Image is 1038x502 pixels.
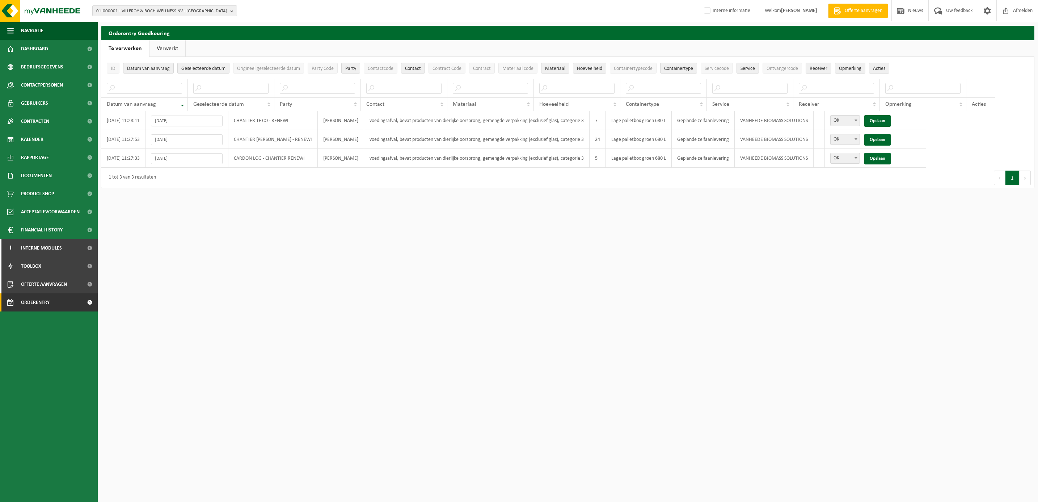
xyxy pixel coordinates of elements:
[1005,171,1020,185] button: 1
[705,66,729,71] span: Servicecode
[111,66,115,71] span: ID
[280,101,292,107] span: Party
[21,221,63,239] span: Financial History
[864,115,891,127] a: Opslaan
[228,111,318,130] td: CHANTIER TF CO - RENEWI
[864,153,891,164] a: Opslaan
[541,63,569,74] button: MateriaalMateriaal: Activate to sort
[885,101,912,107] span: Opmerking
[21,76,63,94] span: Contactpersonen
[228,149,318,168] td: CARDON LOG - CHANTIER RENEWI
[660,63,697,74] button: ContainertypeContainertype: Activate to sort
[590,149,606,168] td: 5
[92,5,237,16] button: 01-000001 - VILLEROY & BOCH WELLNESS NV - [GEOGRAPHIC_DATA]
[21,40,48,58] span: Dashboard
[672,111,735,130] td: Geplande zelfaanlevering
[233,63,304,74] button: Origineel geselecteerde datumOrigineel geselecteerde datum: Activate to sort
[345,66,356,71] span: Party
[737,63,759,74] button: ServiceService: Activate to sort
[610,63,657,74] button: ContainertypecodeContainertypecode: Activate to sort
[21,275,67,293] span: Offerte aanvragen
[763,63,802,74] button: OntvangercodeOntvangercode: Activate to sort
[831,116,860,126] span: OK
[101,26,1034,40] h2: Orderentry Goedkeuring
[626,101,659,107] span: Containertype
[740,66,755,71] span: Service
[21,94,48,112] span: Gebruikers
[830,115,860,126] span: OK
[843,7,884,14] span: Offerte aanvragen
[701,63,733,74] button: ServicecodeServicecode: Activate to sort
[810,66,827,71] span: Receiver
[869,63,889,74] button: Acties
[107,101,156,107] span: Datum van aanvraag
[21,22,43,40] span: Navigatie
[453,101,476,107] span: Materiaal
[364,130,590,149] td: voedingsafval, bevat producten van dierlijke oorsprong, gemengde verpakking (exclusief glas), cat...
[672,130,735,149] td: Geplande zelfaanlevering
[469,63,495,74] button: ContractContract: Activate to sort
[473,66,491,71] span: Contract
[21,58,63,76] span: Bedrijfsgegevens
[364,111,590,130] td: voedingsafval, bevat producten van dierlijke oorsprong, gemengde verpakking (exclusief glas), cat...
[364,63,397,74] button: ContactcodeContactcode: Activate to sort
[502,66,533,71] span: Materiaal code
[573,63,606,74] button: HoeveelheidHoeveelheid: Activate to sort
[308,63,338,74] button: Party CodeParty Code: Activate to sort
[101,149,145,168] td: [DATE] 11:27:33
[806,63,831,74] button: ReceiverReceiver: Activate to sort
[21,293,82,311] span: Orderentry Goedkeuring
[312,66,334,71] span: Party Code
[101,111,145,130] td: [DATE] 11:28:11
[577,66,602,71] span: Hoeveelheid
[429,63,465,74] button: Contract CodeContract Code: Activate to sort
[101,130,145,149] td: [DATE] 11:27:53
[835,63,865,74] button: OpmerkingOpmerking: Activate to sort
[101,40,149,57] a: Te verwerken
[664,66,693,71] span: Containertype
[21,257,41,275] span: Toolbox
[702,5,750,16] label: Interne informatie
[606,130,672,149] td: Lage palletbox groen 680 L
[366,101,384,107] span: Contact
[21,185,54,203] span: Product Shop
[364,149,590,168] td: voedingsafval, bevat producten van dierlijke oorsprong, gemengde verpakking (exclusief glas), cat...
[228,130,318,149] td: CHANTIER [PERSON_NAME] - RENEWI
[107,63,119,74] button: IDID: Activate to sort
[21,112,49,130] span: Contracten
[873,66,885,71] span: Acties
[193,101,244,107] span: Geselecteerde datum
[1020,171,1031,185] button: Next
[21,203,80,221] span: Acceptatievoorwaarden
[127,66,170,71] span: Datum van aanvraag
[712,101,729,107] span: Service
[545,66,565,71] span: Materiaal
[828,4,888,18] a: Offerte aanvragen
[614,66,653,71] span: Containertypecode
[864,134,891,146] a: Opslaan
[401,63,425,74] button: ContactContact: Activate to sort
[21,167,52,185] span: Documenten
[177,63,229,74] button: Geselecteerde datumGeselecteerde datum: Activate to sort
[368,66,393,71] span: Contactcode
[972,101,986,107] span: Acties
[735,149,814,168] td: VANHEEDE BIOMASS SOLUTIONS
[96,6,227,17] span: 01-000001 - VILLEROY & BOCH WELLNESS NV - [GEOGRAPHIC_DATA]
[831,153,860,163] span: OK
[590,111,606,130] td: 7
[318,111,364,130] td: [PERSON_NAME]
[149,40,185,57] a: Verwerkt
[781,8,817,13] strong: [PERSON_NAME]
[735,111,814,130] td: VANHEEDE BIOMASS SOLUTIONS
[405,66,421,71] span: Contact
[831,134,860,145] span: OK
[539,101,569,107] span: Hoeveelheid
[830,153,860,164] span: OK
[606,149,672,168] td: Lage palletbox groen 680 L
[672,149,735,168] td: Geplande zelfaanlevering
[21,239,62,257] span: Interne modules
[432,66,461,71] span: Contract Code
[105,171,156,184] div: 1 tot 3 van 3 resultaten
[767,66,798,71] span: Ontvangercode
[799,101,819,107] span: Receiver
